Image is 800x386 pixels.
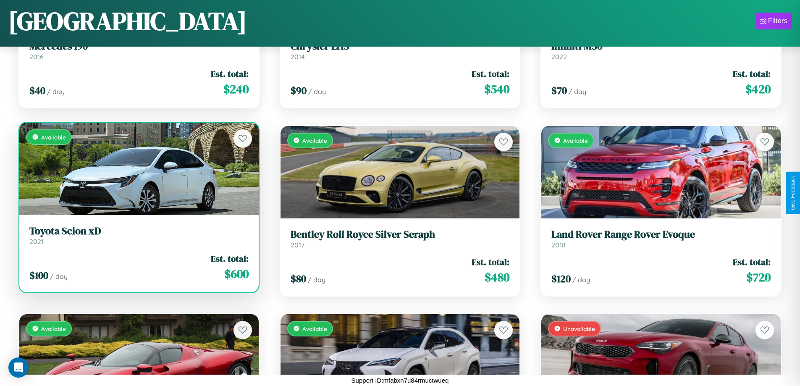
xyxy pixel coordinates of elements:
[302,137,327,144] span: Available
[551,272,571,286] span: $ 120
[291,53,305,61] span: 2014
[746,269,771,286] span: $ 720
[351,375,449,386] p: Support ID: mfabxn7u84rmuctwueq
[29,53,44,61] span: 2016
[291,228,510,249] a: Bentley Roll Royce Silver Seraph2017
[8,4,247,38] h1: [GEOGRAPHIC_DATA]
[291,84,307,97] span: $ 90
[472,68,509,80] span: Est. total:
[572,276,590,284] span: / day
[211,252,249,265] span: Est. total:
[29,225,249,246] a: Toyota Scion xD2021
[563,137,588,144] span: Available
[733,68,771,80] span: Est. total:
[211,68,249,80] span: Est. total:
[745,81,771,97] span: $ 420
[551,53,567,61] span: 2022
[569,87,586,96] span: / day
[733,256,771,268] span: Est. total:
[551,40,771,53] h3: Infiniti M56
[551,84,567,97] span: $ 70
[29,40,249,61] a: Mercedes 1902016
[291,241,304,249] span: 2017
[485,269,509,286] span: $ 480
[291,40,510,61] a: Chrysler LHS2014
[790,176,796,210] div: Give Feedback
[41,134,66,141] span: Available
[484,81,509,97] span: $ 540
[563,325,595,332] span: Unavailable
[756,13,792,29] button: Filters
[551,228,771,249] a: Land Rover Range Rover Evoque2018
[291,40,510,53] h3: Chrysler LHS
[308,87,326,96] span: / day
[29,84,45,97] span: $ 40
[291,228,510,241] h3: Bentley Roll Royce Silver Seraph
[29,237,44,246] span: 2021
[223,81,249,97] span: $ 240
[224,265,249,282] span: $ 600
[302,325,327,332] span: Available
[41,325,66,332] span: Available
[551,40,771,61] a: Infiniti M562022
[768,17,787,25] div: Filters
[50,272,68,281] span: / day
[472,256,509,268] span: Est. total:
[29,225,249,237] h3: Toyota Scion xD
[29,40,249,53] h3: Mercedes 190
[47,87,65,96] span: / day
[551,228,771,241] h3: Land Rover Range Rover Evoque
[308,276,325,284] span: / day
[29,268,48,282] span: $ 100
[8,357,29,378] div: Open Intercom Messenger
[551,241,566,249] span: 2018
[291,272,306,286] span: $ 80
